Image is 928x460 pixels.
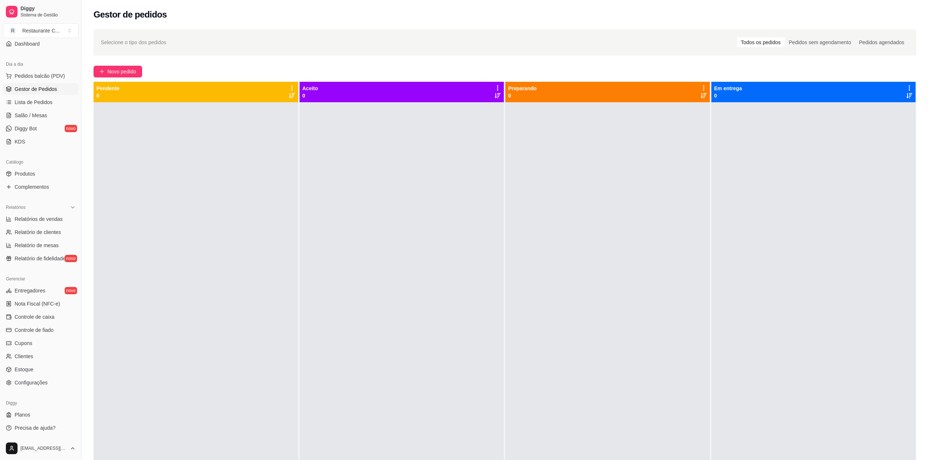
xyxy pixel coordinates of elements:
p: 0 [508,92,537,99]
h2: Gestor de pedidos [94,9,167,20]
a: Dashboard [3,38,79,50]
a: Configurações [3,377,79,388]
div: Restaurante C ... [22,27,60,34]
span: Planos [15,411,30,418]
div: Gerenciar [3,273,79,285]
div: Dia a dia [3,58,79,70]
div: Todos os pedidos [737,37,785,47]
span: Cupons [15,340,32,347]
span: Gestor de Pedidos [15,85,57,93]
span: Relatório de mesas [15,242,59,249]
span: Configurações [15,379,47,386]
a: Controle de caixa [3,311,79,323]
a: Clientes [3,350,79,362]
a: Entregadoresnovo [3,285,79,296]
span: Controle de caixa [15,313,54,321]
span: Estoque [15,366,33,373]
span: Dashboard [15,40,40,47]
a: Lista de Pedidos [3,96,79,108]
div: Diggy [3,397,79,409]
span: plus [99,69,104,74]
span: Relatório de fidelidade [15,255,65,262]
a: DiggySistema de Gestão [3,3,79,20]
div: Pedidos agendados [855,37,908,47]
p: Preparando [508,85,537,92]
p: Pendente [96,85,119,92]
a: Relatório de fidelidadenovo [3,253,79,264]
span: Complementos [15,183,49,191]
a: KDS [3,136,79,147]
a: Cupons [3,337,79,349]
span: Relatórios [6,204,26,210]
span: Diggy [20,5,76,12]
span: R [9,27,16,34]
button: Select a team [3,23,79,38]
span: KDS [15,138,25,145]
p: 0 [714,92,742,99]
a: Diggy Botnovo [3,123,79,134]
span: Pedidos balcão (PDV) [15,72,65,80]
p: 0 [96,92,119,99]
span: Selecione o tipo dos pedidos [101,38,166,46]
span: Novo pedido [107,68,136,76]
p: Aceito [303,85,318,92]
a: Gestor de Pedidos [3,83,79,95]
a: Estoque [3,364,79,375]
span: Sistema de Gestão [20,12,76,18]
span: Entregadores [15,287,45,294]
p: 0 [303,92,318,99]
a: Complementos [3,181,79,193]
a: Relatório de mesas [3,239,79,251]
span: Clientes [15,353,33,360]
a: Planos [3,409,79,421]
a: Relatórios de vendas [3,213,79,225]
span: Nota Fiscal (NFC-e) [15,300,60,307]
button: Pedidos balcão (PDV) [3,70,79,82]
a: Nota Fiscal (NFC-e) [3,298,79,310]
button: Novo pedido [94,66,142,77]
span: Relatórios de vendas [15,215,63,223]
span: Precisa de ajuda? [15,424,56,432]
a: Controle de fiado [3,324,79,336]
div: Catálogo [3,156,79,168]
a: Relatório de clientes [3,226,79,238]
span: Diggy Bot [15,125,37,132]
span: Lista de Pedidos [15,99,53,106]
a: Produtos [3,168,79,180]
span: Relatório de clientes [15,229,61,236]
p: Em entrega [714,85,742,92]
span: Produtos [15,170,35,177]
a: Precisa de ajuda? [3,422,79,434]
span: [EMAIL_ADDRESS][DOMAIN_NAME] [20,445,67,451]
a: Salão / Mesas [3,110,79,121]
div: Pedidos sem agendamento [785,37,855,47]
span: Controle de fiado [15,326,54,334]
button: [EMAIL_ADDRESS][DOMAIN_NAME] [3,440,79,457]
span: Salão / Mesas [15,112,47,119]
